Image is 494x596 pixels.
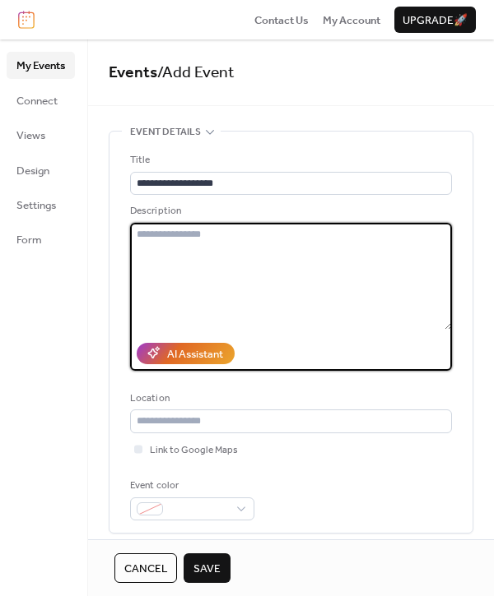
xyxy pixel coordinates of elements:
button: AI Assistant [137,343,235,364]
a: My Account [323,12,380,28]
span: / Add Event [157,58,235,88]
a: Contact Us [254,12,309,28]
span: Views [16,127,45,144]
a: Form [7,226,75,252]
span: Form [16,232,42,248]
span: My Account [323,12,380,29]
div: AI Assistant [167,346,223,363]
a: My Events [7,52,75,78]
span: Connect [16,93,58,109]
span: Cancel [124,561,167,577]
span: Upgrade 🚀 [403,12,468,29]
span: Design [16,163,49,179]
span: Event details [130,124,201,141]
span: Contact Us [254,12,309,29]
a: Settings [7,192,75,218]
a: Design [7,157,75,183]
a: Views [7,122,75,148]
div: Location [130,390,449,407]
span: Settings [16,197,56,214]
div: Description [130,203,449,219]
div: Event color [130,478,251,494]
div: Title [130,152,449,169]
button: Save [184,553,231,583]
a: Connect [7,87,75,113]
span: Link to Google Maps [150,442,238,459]
button: Cancel [114,553,177,583]
span: My Events [16,58,65,74]
img: logo [18,11,35,29]
span: Save [193,561,221,577]
button: Upgrade🚀 [394,7,476,33]
a: Events [109,58,157,88]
